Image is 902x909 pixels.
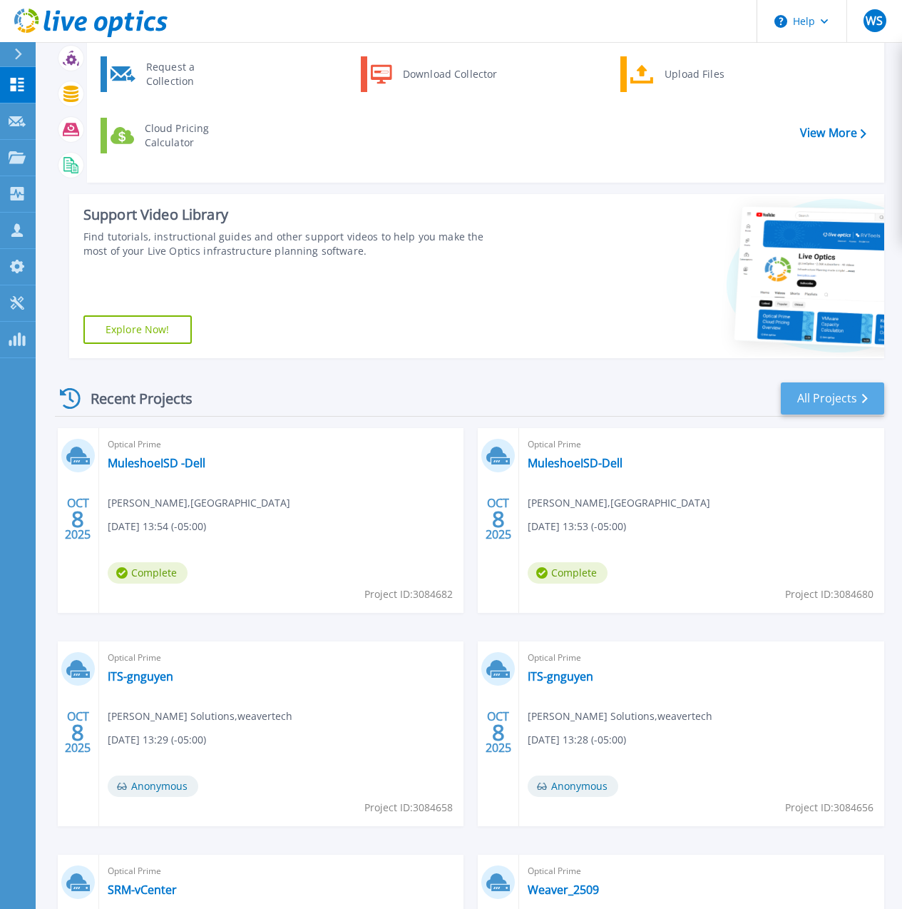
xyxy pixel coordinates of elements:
a: Request a Collection [101,56,247,92]
span: Optical Prime [528,437,876,452]
span: [DATE] 13:53 (-05:00) [528,519,626,534]
div: Support Video Library [83,205,507,224]
span: [PERSON_NAME] , [GEOGRAPHIC_DATA] [528,495,710,511]
a: MuleshoeISD -Dell [108,456,205,470]
span: 8 [71,726,84,738]
span: Optical Prime [108,650,456,666]
span: WS [866,15,883,26]
div: Recent Projects [55,381,212,416]
span: [DATE] 13:28 (-05:00) [528,732,626,748]
div: Cloud Pricing Calculator [138,121,243,150]
span: Optical Prime [108,437,456,452]
a: MuleshoeISD-Dell [528,456,622,470]
span: [DATE] 13:54 (-05:00) [108,519,206,534]
a: View More [800,126,866,140]
div: OCT 2025 [485,493,512,545]
span: Project ID: 3084656 [785,800,873,816]
span: 8 [492,513,505,525]
span: Optical Prime [528,650,876,666]
span: Anonymous [528,776,618,797]
a: Download Collector [361,56,507,92]
span: Project ID: 3084658 [364,800,453,816]
span: Project ID: 3084682 [364,586,453,602]
a: Upload Files [620,56,767,92]
a: ITS-gnguyen [528,669,593,684]
a: Cloud Pricing Calculator [101,118,247,153]
span: 8 [492,726,505,738]
span: 8 [71,513,84,525]
a: Weaver_2509 [528,883,599,897]
span: [PERSON_NAME] , [GEOGRAPHIC_DATA] [108,495,290,511]
span: [PERSON_NAME] Solutions , weavertech [528,709,712,724]
span: [PERSON_NAME] Solutions , weavertech [108,709,292,724]
div: Find tutorials, instructional guides and other support videos to help you make the most of your L... [83,230,507,258]
div: Upload Files [657,60,763,88]
div: OCT 2025 [485,706,512,758]
span: Complete [108,562,188,584]
span: Optical Prime [528,863,876,879]
div: OCT 2025 [64,493,91,545]
div: Download Collector [396,60,503,88]
span: Project ID: 3084680 [785,586,873,602]
span: Anonymous [108,776,198,797]
a: Explore Now! [83,315,192,344]
div: Request a Collection [139,60,243,88]
a: ITS-gnguyen [108,669,173,684]
span: Optical Prime [108,863,456,879]
a: All Projects [781,382,884,415]
div: OCT 2025 [64,706,91,758]
span: Complete [528,562,608,584]
a: SRM-vCenter [108,883,177,897]
span: [DATE] 13:29 (-05:00) [108,732,206,748]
